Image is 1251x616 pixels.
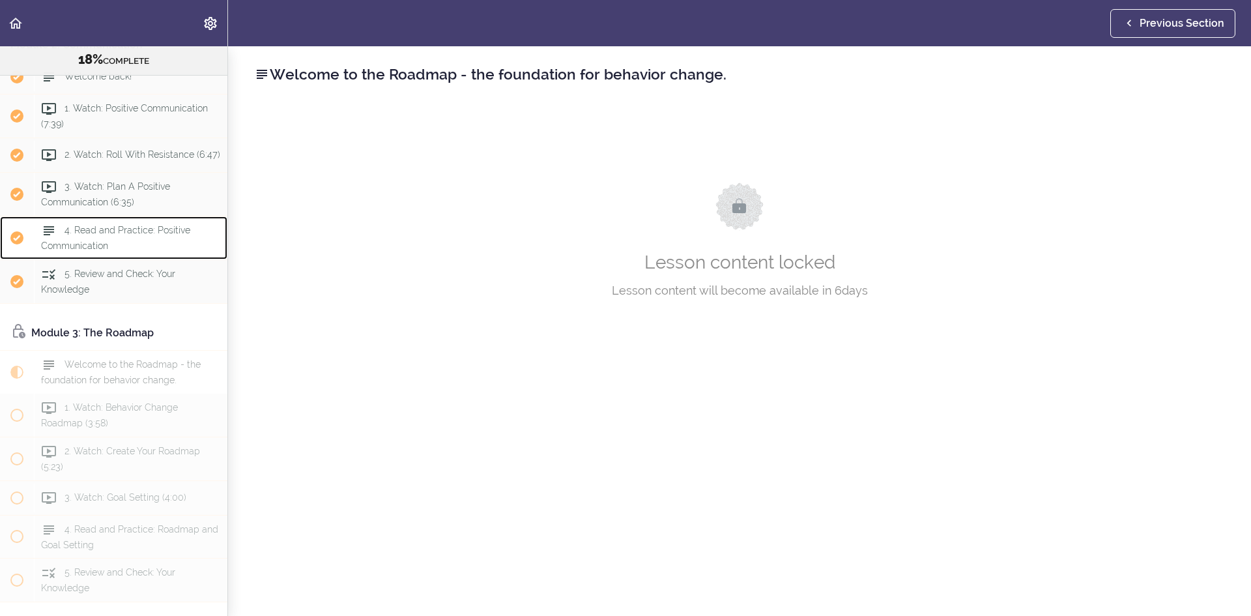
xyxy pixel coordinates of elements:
a: Previous Section [1110,9,1235,38]
span: 1. Watch: Positive Communication (7:39) [41,103,208,128]
span: 4. Read and Practice: Positive Communication [41,225,190,250]
svg: Settings Menu [203,16,218,31]
span: 4. Read and Practice: Roadmap and Goal Setting [41,524,218,550]
h2: Welcome to the Roadmap - the foundation for behavior change. [254,63,1225,85]
span: days [831,284,868,297]
span: 5. Review and Check: Your Knowledge [41,568,175,593]
span: 18% [78,51,103,67]
span: 1. Watch: Behavior Change Roadmap (3:58) [41,402,178,428]
span: 6 [835,284,842,297]
div: COMPLETE [16,51,211,68]
span: 2. Watch: Create Your Roadmap (5:23) [41,446,200,471]
span: 5. Review and Check: Your Knowledge [41,269,175,294]
span: Welcome to the Roadmap - the foundation for behavior change. [41,359,201,385]
span: 2. Watch: Roll With Resistance (6:47) [65,149,220,160]
span: Previous Section [1140,16,1224,31]
span: Welcome back! [65,71,132,81]
span: 3. Watch: Goal Setting (4:00) [65,492,186,503]
div: Lesson content will become available in [332,281,1147,301]
div: Lesson content locked [266,117,1213,366]
span: 3. Watch: Plan A Positive Communication (6:35) [41,181,170,207]
svg: Back to course curriculum [8,16,23,31]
